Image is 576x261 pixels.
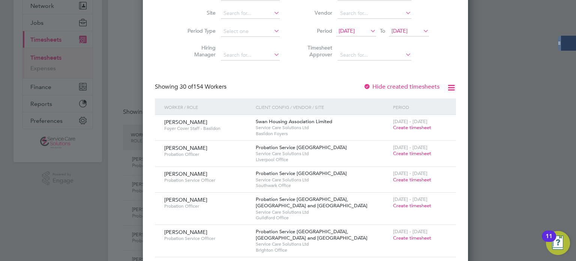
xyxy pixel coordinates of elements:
span: [DATE] - [DATE] [393,144,427,151]
span: [DATE] - [DATE] [393,228,427,235]
div: Showing [155,83,228,91]
span: Probation Officer [164,151,250,157]
input: Search for... [221,50,280,60]
label: Hide created timesheets [363,83,439,91]
button: Open Resource Center, 11 new notifications [546,231,570,255]
span: [PERSON_NAME] [164,170,207,177]
span: [DATE] - [DATE] [393,196,427,202]
span: [PERSON_NAME] [164,196,207,203]
span: 30 of [180,83,193,91]
span: Probation Service Officer [164,177,250,183]
span: To [378,26,387,36]
span: Create timesheet [393,202,431,209]
label: Site [182,9,216,16]
div: 11 [546,236,552,246]
span: Create timesheet [393,235,431,241]
span: Probation Service Officer [164,235,250,241]
span: Foyer Cover Staff - Basildon [164,125,250,131]
div: Worker / Role [162,98,254,116]
span: Brighton Office [256,247,389,253]
span: [DATE] - [DATE] [393,170,427,177]
span: Basildon Foyers [256,131,389,137]
label: Period Type [182,27,216,34]
span: Service Care Solutions Ltd [256,125,389,131]
input: Search for... [337,50,411,60]
div: Client Config / Vendor / Site [254,98,391,116]
label: Period [298,27,332,34]
div: Period [391,98,448,116]
span: Service Care Solutions Ltd [256,241,389,247]
span: Service Care Solutions Ltd [256,209,389,215]
span: Probation Service [GEOGRAPHIC_DATA] [256,170,347,177]
span: [PERSON_NAME] [164,145,207,151]
span: [PERSON_NAME] [164,119,207,125]
span: Liverpool Office [256,157,389,163]
span: Guildford Office [256,215,389,221]
input: Search for... [337,8,411,19]
label: Vendor [298,9,332,16]
span: Probation Service [GEOGRAPHIC_DATA], [GEOGRAPHIC_DATA] and [GEOGRAPHIC_DATA] [256,228,367,241]
span: Southwark Office [256,183,389,189]
span: Service Care Solutions Ltd [256,151,389,157]
input: Select one [221,26,280,37]
label: Hiring Manager [182,44,216,58]
span: 154 Workers [180,83,226,91]
label: Timesheet Approver [298,44,332,58]
span: Probation Officer [164,203,250,209]
span: [DATE] - [DATE] [393,118,427,125]
span: Create timesheet [393,124,431,131]
span: [DATE] [339,27,355,34]
span: Service Care Solutions Ltd [256,177,389,183]
span: Create timesheet [393,150,431,157]
span: Probation Service [GEOGRAPHIC_DATA], [GEOGRAPHIC_DATA] and [GEOGRAPHIC_DATA] [256,196,367,209]
span: Swan Housing Association Limited [256,118,332,125]
span: Probation Service [GEOGRAPHIC_DATA] [256,144,347,151]
input: Search for... [221,8,280,19]
span: Create timesheet [393,177,431,183]
span: [DATE] [391,27,408,34]
span: [PERSON_NAME] [164,229,207,235]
